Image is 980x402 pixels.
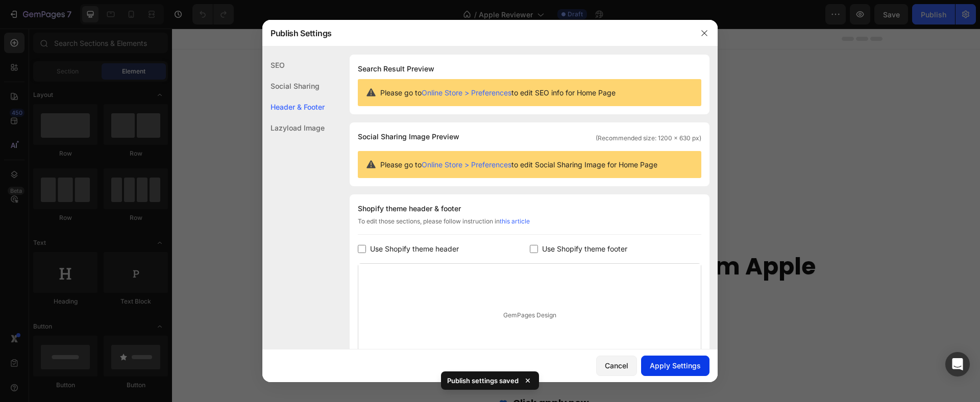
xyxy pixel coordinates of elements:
button: Apply Settings [641,356,709,376]
div: SEO [262,55,325,76]
a: Online Store > Preferences [422,160,511,169]
strong: Follow the steps below to become an [277,295,531,314]
span: Please go to to edit Social Sharing Image for Home Page [380,159,657,170]
h1: Search Result Preview [358,63,701,75]
div: GemPages Design [358,264,701,366]
a: this article [500,217,530,225]
strong: Click apply now [341,368,417,381]
img: gempages_586103855926739741-3d03cd5d-a859-4fe8-a506-9ec379f6ef3f.png [277,37,532,181]
span: Social Sharing Image Preview [358,131,459,143]
span: Use Shopify theme header [370,243,459,255]
span: Use Shopify theme footer [542,243,627,255]
div: Shopify theme header & footer [358,203,701,215]
div: Open Intercom Messenger [945,352,970,376]
a: Online Store > Preferences [422,88,511,97]
div: Social Sharing [262,76,325,96]
p: Publish settings saved [447,375,519,386]
span: (Recommended size: 1200 x 630 px) [596,134,701,143]
strong: Apple Reviewer [351,313,457,331]
div: To edit those sections, please follow instruction in [358,217,701,235]
button: Cancel [596,356,637,376]
div: Publish Settings [262,20,691,46]
div: Header & Footer [262,96,325,117]
div: Apply Settings [650,360,701,371]
div: Lazyload Image [262,117,325,138]
span: Please go to to edit SEO info for Home Page [380,87,616,98]
div: Cancel [605,360,628,371]
strong: Get Paid to Review Products From Apple [165,221,644,254]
